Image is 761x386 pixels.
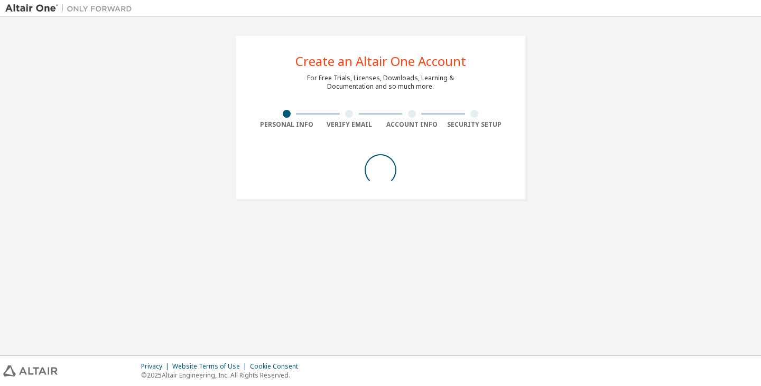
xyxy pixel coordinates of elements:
[172,362,250,371] div: Website Terms of Use
[5,3,137,14] img: Altair One
[380,120,443,129] div: Account Info
[307,74,454,91] div: For Free Trials, Licenses, Downloads, Learning & Documentation and so much more.
[255,120,318,129] div: Personal Info
[141,362,172,371] div: Privacy
[318,120,381,129] div: Verify Email
[443,120,506,129] div: Security Setup
[3,365,58,376] img: altair_logo.svg
[141,371,304,380] p: © 2025 Altair Engineering, Inc. All Rights Reserved.
[295,55,466,68] div: Create an Altair One Account
[250,362,304,371] div: Cookie Consent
